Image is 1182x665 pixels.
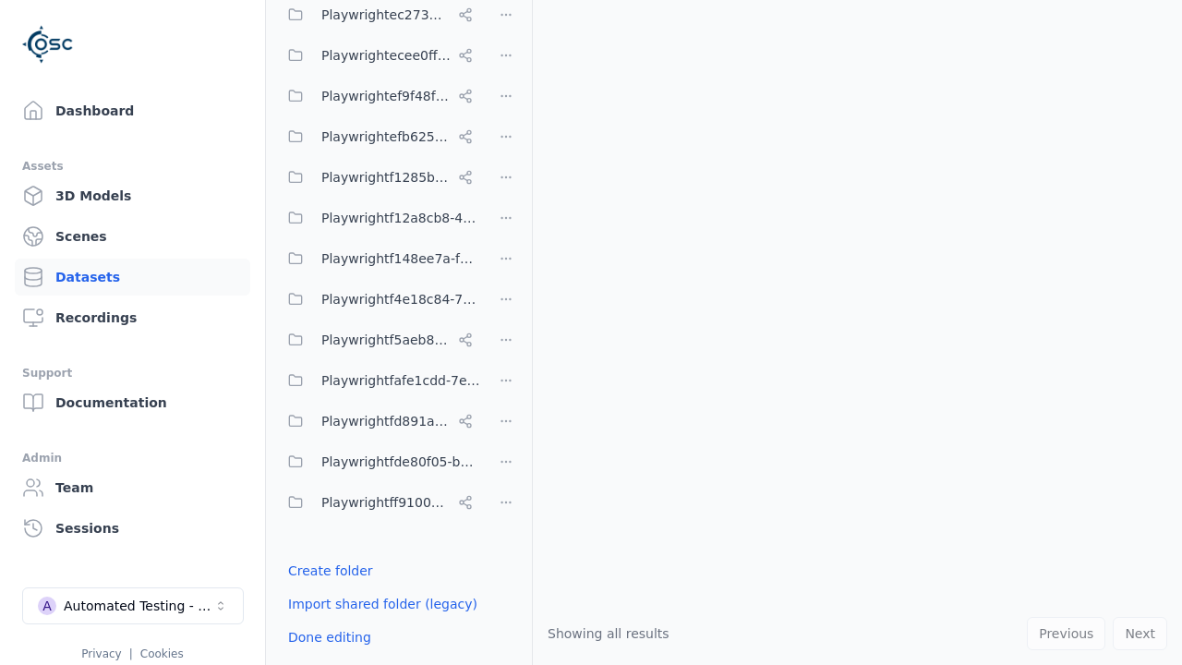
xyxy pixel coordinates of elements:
[15,384,250,421] a: Documentation
[15,218,250,255] a: Scenes
[277,118,480,155] button: Playwrightefb6251a-f72e-4cb7-bc11-185fbdc8734c
[321,410,451,432] span: Playwrightfd891aa9-817c-4b53-b4a5-239ad8786b13
[277,621,382,654] button: Done editing
[321,4,451,26] span: Playwrightec273ffb-61ea-45e5-a16f-f2326c02251a
[288,595,477,613] a: Import shared folder (legacy)
[321,248,480,270] span: Playwrightf148ee7a-f6f0-478b-8659-42bd4a5eac88
[277,159,480,196] button: Playwrightf1285bef-0e1f-4916-a3c2-d80ed4e692e1
[22,587,244,624] button: Select a workspace
[277,78,480,115] button: Playwrightef9f48f5-132c-420e-ba19-65a3bd8c2253
[277,199,480,236] button: Playwrightf12a8cb8-44f5-4bf0-b292-721ddd8e7e42
[277,587,488,621] button: Import shared folder (legacy)
[321,329,451,351] span: Playwrightf5aeb831-9105-46b5-9a9b-c943ac435ad3
[548,626,669,641] span: Showing all results
[321,207,480,229] span: Playwrightf12a8cb8-44f5-4bf0-b292-721ddd8e7e42
[321,288,480,310] span: Playwrightf4e18c84-7c7e-4c28-bfa4-7be69262452c
[64,597,213,615] div: Automated Testing - Playwright
[15,299,250,336] a: Recordings
[277,321,480,358] button: Playwrightf5aeb831-9105-46b5-9a9b-c943ac435ad3
[321,126,451,148] span: Playwrightefb6251a-f72e-4cb7-bc11-185fbdc8734c
[321,44,451,66] span: Playwrightecee0ff0-2df5-41ca-bc9d-ef70750fb77f
[277,240,480,277] button: Playwrightf148ee7a-f6f0-478b-8659-42bd4a5eac88
[22,155,243,177] div: Assets
[277,362,480,399] button: Playwrightfafe1cdd-7eb2-4390-bfe1-ed4773ecffac
[22,362,243,384] div: Support
[277,281,480,318] button: Playwrightf4e18c84-7c7e-4c28-bfa4-7be69262452c
[321,166,451,188] span: Playwrightf1285bef-0e1f-4916-a3c2-d80ed4e692e1
[140,647,184,660] a: Cookies
[22,447,243,469] div: Admin
[15,92,250,129] a: Dashboard
[277,484,480,521] button: Playwrightff910033-c297-413c-9627-78f34a067480
[81,647,121,660] a: Privacy
[15,469,250,506] a: Team
[277,403,480,440] button: Playwrightfd891aa9-817c-4b53-b4a5-239ad8786b13
[277,37,480,74] button: Playwrightecee0ff0-2df5-41ca-bc9d-ef70750fb77f
[15,259,250,296] a: Datasets
[321,451,480,473] span: Playwrightfde80f05-b70d-4104-ad1c-b71865a0eedf
[288,562,373,580] a: Create folder
[277,443,480,480] button: Playwrightfde80f05-b70d-4104-ad1c-b71865a0eedf
[15,510,250,547] a: Sessions
[277,554,384,587] button: Create folder
[129,647,133,660] span: |
[22,18,74,70] img: Logo
[321,85,451,107] span: Playwrightef9f48f5-132c-420e-ba19-65a3bd8c2253
[321,369,480,392] span: Playwrightfafe1cdd-7eb2-4390-bfe1-ed4773ecffac
[15,177,250,214] a: 3D Models
[321,491,451,514] span: Playwrightff910033-c297-413c-9627-78f34a067480
[38,597,56,615] div: A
